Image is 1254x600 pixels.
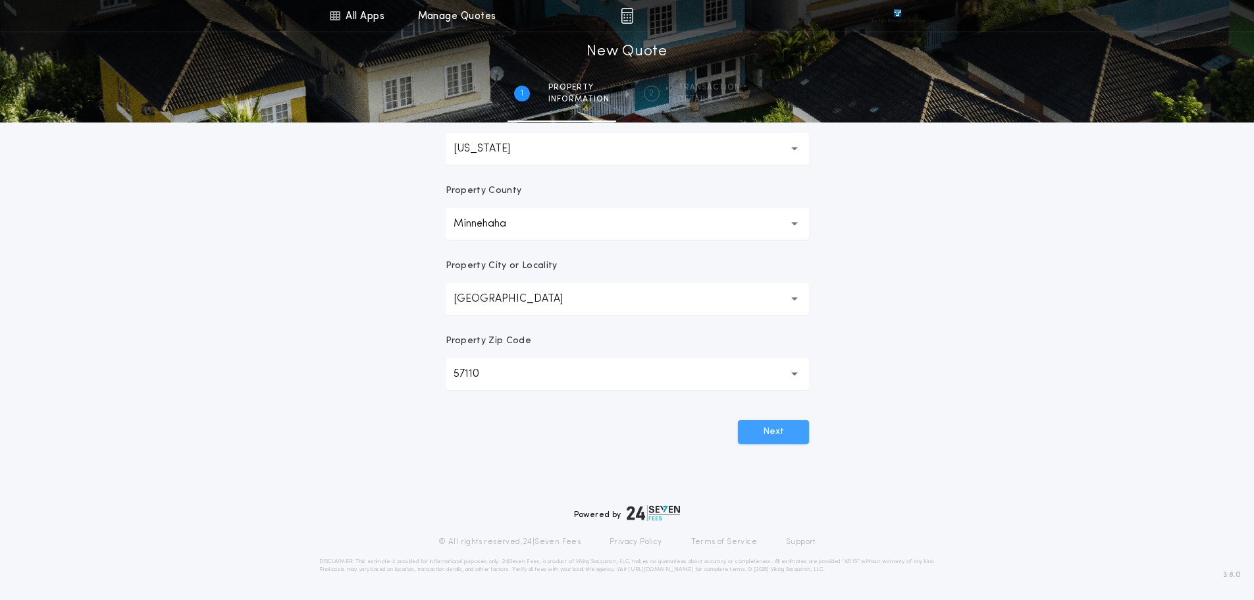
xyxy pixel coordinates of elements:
[438,537,581,547] p: © All rights reserved. 24|Seven Fees
[446,208,809,240] button: Minnehaha
[870,9,925,22] img: vs-icon
[574,505,681,521] div: Powered by
[454,291,584,307] p: [GEOGRAPHIC_DATA]
[446,283,809,315] button: [GEOGRAPHIC_DATA]
[621,8,633,24] img: img
[446,335,531,348] p: Property Zip Code
[548,94,610,105] span: information
[454,366,500,382] p: 57110
[319,558,935,574] p: DISCLAIMER: This estimate is provided for informational purposes only. 24|Seven Fees, a product o...
[587,41,667,63] h1: New Quote
[678,94,741,105] span: details
[1223,569,1241,581] span: 3.8.0
[548,82,610,93] span: Property
[521,88,523,99] h2: 1
[649,88,654,99] h2: 2
[628,567,693,572] a: [URL][DOMAIN_NAME]
[454,216,527,232] p: Minnehaha
[454,141,531,157] p: [US_STATE]
[446,358,809,390] button: 57110
[610,537,662,547] a: Privacy Policy
[446,133,809,165] button: [US_STATE]
[446,184,522,198] p: Property County
[691,537,757,547] a: Terms of Service
[627,505,681,521] img: logo
[786,537,816,547] a: Support
[446,259,558,273] p: Property City or Locality
[678,82,741,93] span: Transaction
[738,420,809,444] button: Next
